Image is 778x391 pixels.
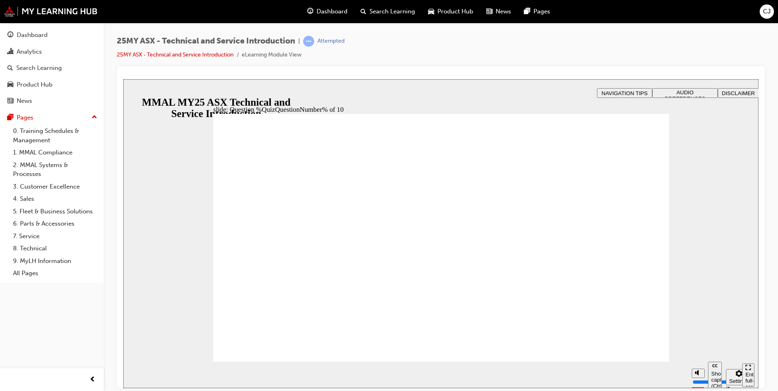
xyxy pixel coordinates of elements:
[17,113,33,122] div: Pages
[117,51,234,58] a: 25MY ASX - Technical and Service Introduction
[564,282,615,309] div: misc controls
[16,63,62,73] div: Search Learning
[569,300,622,306] input: volume
[369,7,415,16] span: Search Learning
[10,146,101,159] a: 1. MMAL Compliance
[10,217,101,230] a: 6. Parts & Accessories
[3,61,101,76] a: Search Learning
[524,7,530,17] span: pages-icon
[603,290,629,306] button: Settings
[603,306,619,330] label: Zoom to fit
[422,3,480,20] a: car-iconProduct Hub
[585,282,599,309] button: Show captions (Ctrl+Alt+C)
[7,98,13,105] span: news-icon
[533,7,550,16] span: Pages
[496,7,511,16] span: News
[10,193,101,205] a: 4. Sales
[317,37,345,45] div: Attempted
[301,3,354,20] a: guage-iconDashboard
[568,289,581,299] button: Mute (Ctrl+Alt+M)
[474,9,529,19] button: NAVIGATION TIPS
[17,80,52,89] div: Product Hub
[3,44,101,59] a: Analytics
[4,6,98,17] img: mmal
[3,93,101,109] a: News
[622,292,628,317] div: Enter full-screen (Ctrl+Alt+F)
[480,3,518,20] a: news-iconNews
[17,30,48,40] div: Dashboard
[763,7,771,16] span: CJ
[437,7,473,16] span: Product Hub
[529,9,594,19] button: AUDIO PREFERENCES
[17,96,32,106] div: News
[242,50,302,60] li: eLearning Module View
[606,299,625,305] div: Settings
[10,205,101,218] a: 5. Fleet & Business Solutions
[298,37,300,46] span: |
[10,230,101,243] a: 7. Service
[3,110,101,125] button: Pages
[428,7,434,17] span: car-icon
[10,159,101,180] a: 2. MMAL Systems & Processes
[10,267,101,280] a: All Pages
[760,4,774,19] button: CJ
[10,242,101,255] a: 8. Technical
[10,125,101,146] a: 0. Training Schedules & Management
[90,375,96,385] span: prev-icon
[599,11,632,17] span: DISCLAIMER
[7,114,13,122] span: pages-icon
[354,3,422,20] a: search-iconSearch Learning
[594,9,636,19] button: DISCLAIMER
[588,291,595,310] div: Show captions (Ctrl+Alt+C)
[518,3,557,20] a: pages-iconPages
[317,7,347,16] span: Dashboard
[3,77,101,92] a: Product Hub
[478,11,524,17] span: NAVIGATION TIPS
[117,37,295,46] span: 25MY ASX - Technical and Service Introduction
[307,7,313,17] span: guage-icon
[7,48,13,56] span: chart-icon
[619,284,631,308] button: Enter full-screen (Ctrl+Alt+F)
[542,10,582,22] span: AUDIO PREFERENCES
[7,65,13,72] span: search-icon
[92,112,97,123] span: up-icon
[303,36,314,47] span: learningRecordVerb_ATTEMPT-icon
[7,32,13,39] span: guage-icon
[3,26,101,110] button: DashboardAnalyticsSearch LearningProduct HubNews
[361,7,366,17] span: search-icon
[486,7,492,17] span: news-icon
[7,81,13,89] span: car-icon
[10,180,101,193] a: 3. Customer Excellence
[3,28,101,43] a: Dashboard
[17,47,42,56] div: Analytics
[619,282,631,309] nav: slide navigation
[10,255,101,267] a: 9. MyLH Information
